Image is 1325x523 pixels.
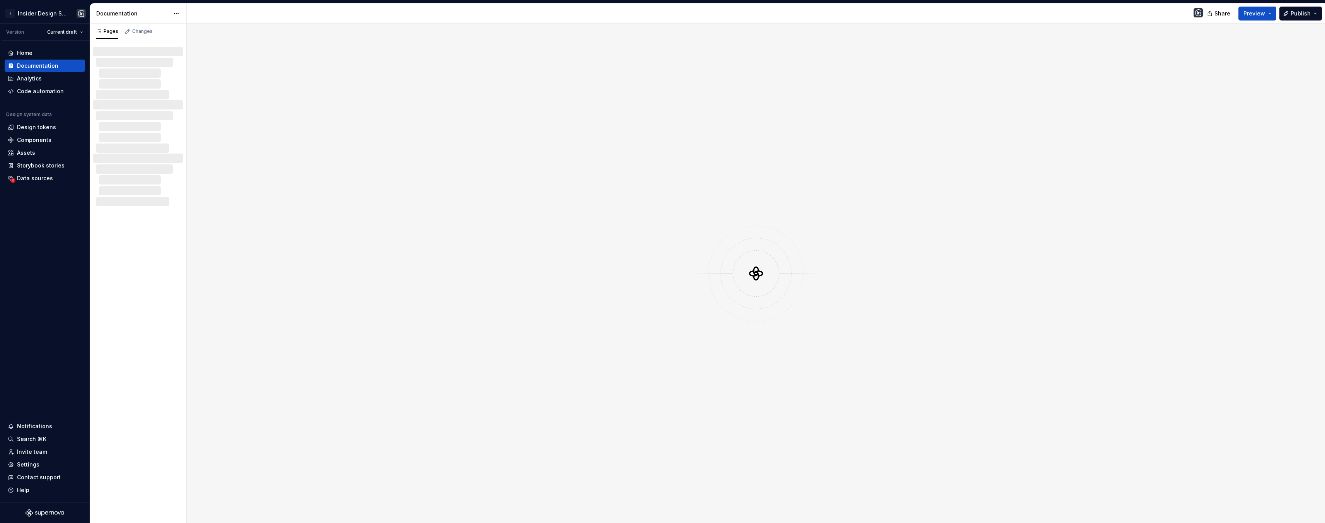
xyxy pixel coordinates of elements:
[44,27,87,38] button: Current draft
[1279,7,1322,21] button: Publish
[17,486,29,494] div: Help
[17,87,64,95] div: Code automation
[17,75,42,82] div: Analytics
[96,28,118,34] div: Pages
[1243,10,1265,17] span: Preview
[5,72,85,85] a: Analytics
[47,29,77,35] span: Current draft
[17,473,61,481] div: Contact support
[5,85,85,97] a: Code automation
[17,149,35,157] div: Assets
[1214,10,1230,17] span: Share
[17,62,58,70] div: Documentation
[17,435,46,443] div: Search ⌘K
[17,448,47,456] div: Invite team
[17,49,32,57] div: Home
[5,159,85,172] a: Storybook stories
[5,446,85,458] a: Invite team
[5,458,85,471] a: Settings
[17,461,39,468] div: Settings
[1291,10,1311,17] span: Publish
[132,28,153,34] div: Changes
[17,174,53,182] div: Data sources
[1203,7,1235,21] button: Share
[6,29,24,35] div: Version
[17,136,51,144] div: Components
[5,60,85,72] a: Documentation
[5,420,85,432] button: Notifications
[77,9,86,18] img: Cagdas yildirim
[26,509,64,517] svg: Supernova Logo
[17,422,52,430] div: Notifications
[5,134,85,146] a: Components
[1238,7,1276,21] button: Preview
[5,9,15,18] div: I
[6,111,52,118] div: Design system data
[17,123,56,131] div: Design tokens
[5,172,85,185] a: Data sources
[5,47,85,59] a: Home
[2,5,88,22] button: IInsider Design SystemCagdas yildirim
[5,471,85,484] button: Contact support
[17,162,65,169] div: Storybook stories
[96,10,169,17] div: Documentation
[5,147,85,159] a: Assets
[5,484,85,496] button: Help
[5,121,85,133] a: Design tokens
[18,10,67,17] div: Insider Design System
[5,433,85,445] button: Search ⌘K
[1194,8,1203,17] img: Cagdas yildirim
